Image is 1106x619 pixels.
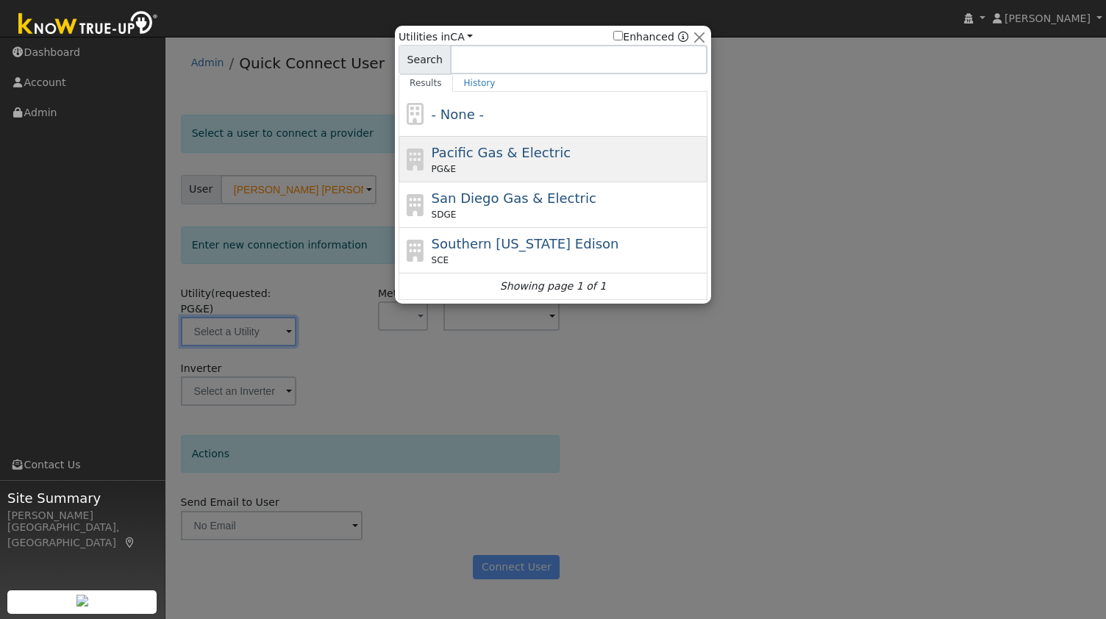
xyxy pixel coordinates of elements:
[7,520,157,551] div: [GEOGRAPHIC_DATA], [GEOGRAPHIC_DATA]
[76,595,88,607] img: retrieve
[7,488,157,508] span: Site Summary
[450,31,473,43] a: CA
[613,29,674,45] label: Enhanced
[399,74,453,92] a: Results
[11,8,165,41] img: Know True-Up
[432,190,596,206] span: San Diego Gas & Electric
[7,508,157,523] div: [PERSON_NAME]
[399,45,451,74] span: Search
[432,145,571,160] span: Pacific Gas & Electric
[432,236,619,251] span: Southern [US_STATE] Edison
[432,107,484,122] span: - None -
[613,29,688,45] span: Show enhanced providers
[1005,12,1091,24] span: [PERSON_NAME]
[453,74,507,92] a: History
[432,162,456,176] span: PG&E
[124,537,137,548] a: Map
[613,31,623,40] input: Enhanced
[399,29,473,45] span: Utilities in
[678,31,688,43] a: Enhanced Providers
[432,208,457,221] span: SDGE
[432,254,449,267] span: SCE
[500,279,606,294] i: Showing page 1 of 1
